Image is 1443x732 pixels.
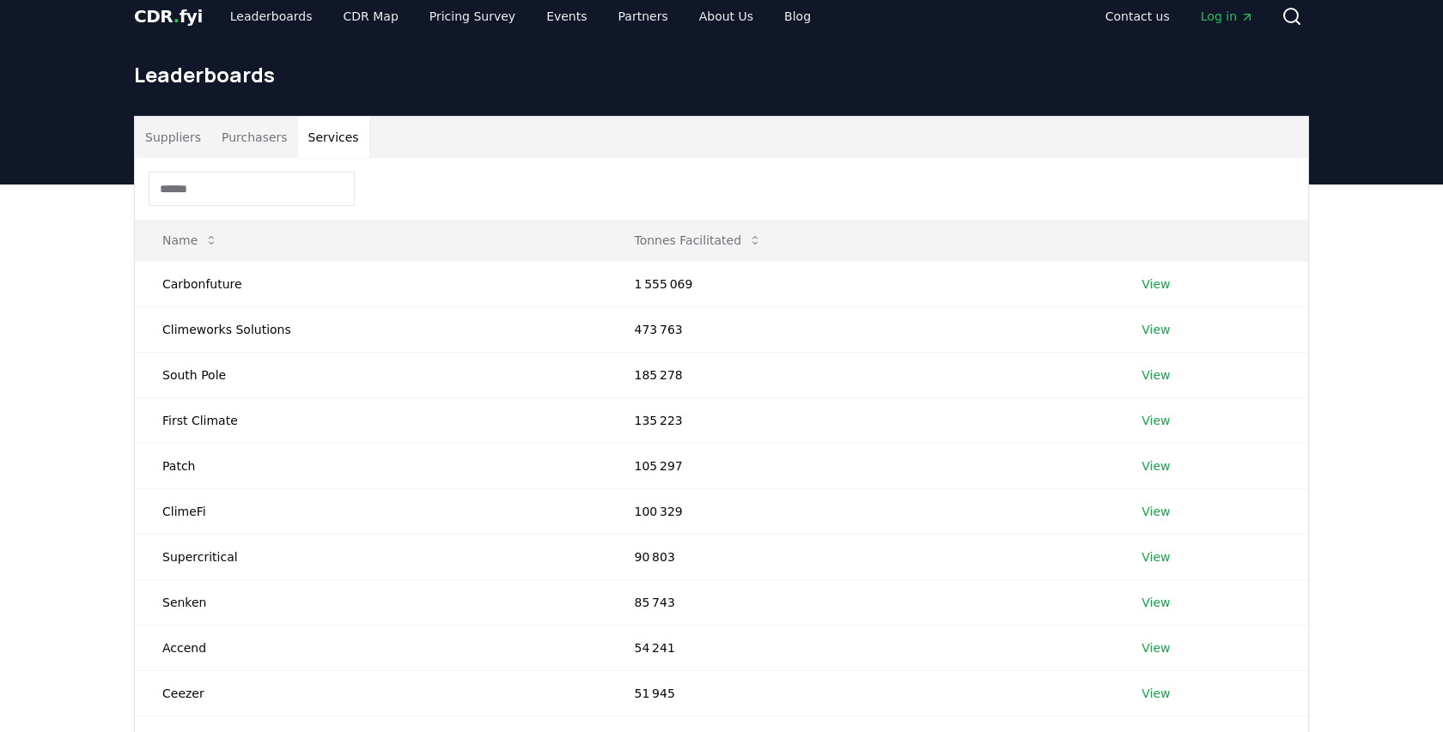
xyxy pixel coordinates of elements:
[1201,8,1254,25] span: Log in
[620,223,776,257] button: Tonnes Facilitated
[605,1,682,32] a: Partners
[770,1,825,32] a: Blog
[606,306,1114,352] td: 473 763
[1142,594,1170,611] a: View
[533,1,600,32] a: Events
[1142,366,1170,384] a: View
[606,579,1114,625] td: 85 743
[1142,503,1170,520] a: View
[135,261,606,306] td: Carbonfuture
[298,117,369,158] button: Services
[416,1,529,32] a: Pricing Survey
[1092,1,1268,32] nav: Main
[1092,1,1184,32] a: Contact us
[149,223,232,257] button: Name
[606,488,1114,534] td: 100 329
[135,534,606,579] td: Supercritical
[1142,275,1170,293] a: View
[1142,685,1170,702] a: View
[134,4,203,28] a: CDR.fyi
[606,443,1114,488] td: 105 297
[135,670,606,716] td: Ceezer
[135,579,606,625] td: Senken
[606,352,1114,397] td: 185 278
[1142,412,1170,429] a: View
[135,625,606,670] td: Accend
[134,61,1309,88] h1: Leaderboards
[135,488,606,534] td: ClimeFi
[135,443,606,488] td: Patch
[135,352,606,397] td: South Pole
[606,261,1114,306] td: 1 555 069
[606,397,1114,443] td: 135 223
[135,397,606,443] td: First Climate
[135,117,211,158] button: Suppliers
[134,6,203,27] span: CDR fyi
[1142,548,1170,566] a: View
[216,1,326,32] a: Leaderboards
[1187,1,1268,32] a: Log in
[1142,457,1170,475] a: View
[606,670,1114,716] td: 51 945
[174,6,180,27] span: .
[330,1,412,32] a: CDR Map
[135,306,606,352] td: Climeworks Solutions
[606,625,1114,670] td: 54 241
[1142,639,1170,656] a: View
[606,534,1114,579] td: 90 803
[685,1,767,32] a: About Us
[211,117,298,158] button: Purchasers
[1142,321,1170,338] a: View
[216,1,825,32] nav: Main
